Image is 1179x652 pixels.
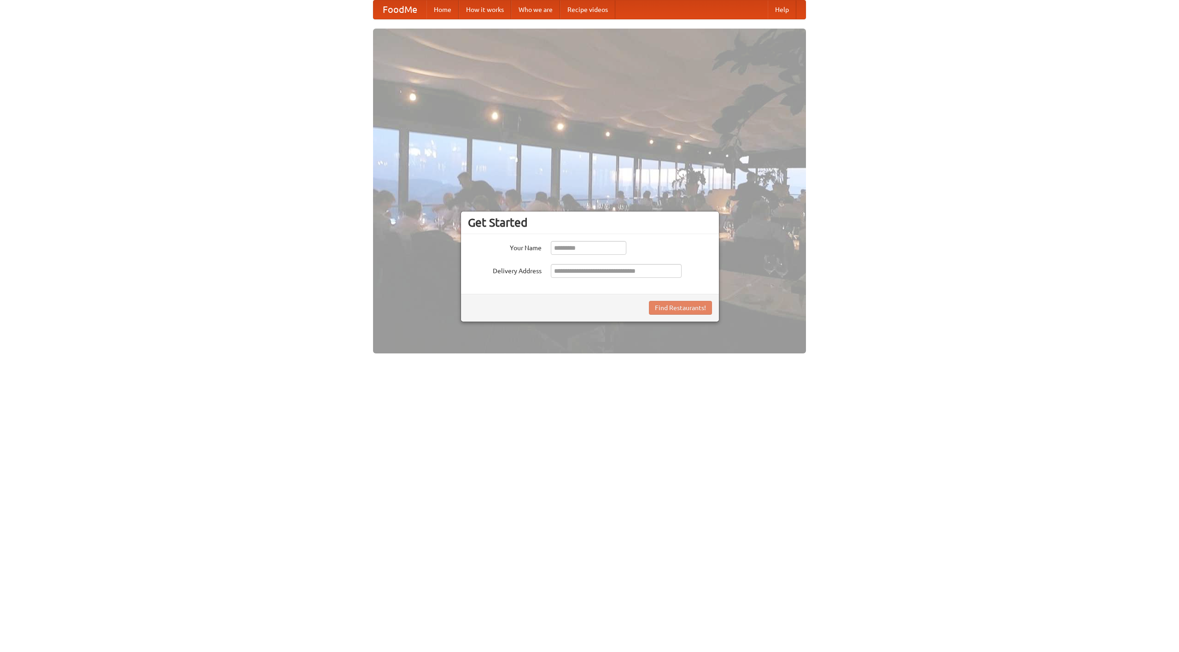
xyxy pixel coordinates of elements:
button: Find Restaurants! [649,301,712,315]
a: Home [426,0,459,19]
label: Delivery Address [468,264,542,276]
h3: Get Started [468,216,712,229]
a: Help [768,0,796,19]
a: How it works [459,0,511,19]
label: Your Name [468,241,542,253]
a: Who we are [511,0,560,19]
a: FoodMe [374,0,426,19]
a: Recipe videos [560,0,615,19]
